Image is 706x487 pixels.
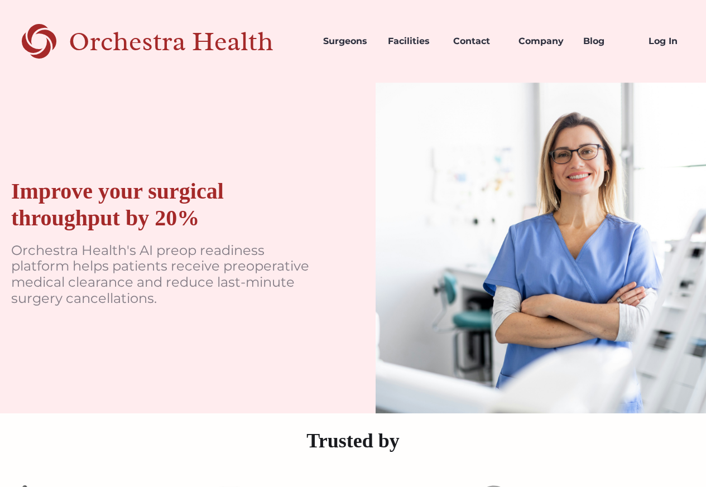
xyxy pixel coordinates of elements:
[69,30,313,53] div: Orchestra Health
[444,22,510,60] a: Contact
[379,22,444,60] a: Facilities
[11,243,320,307] p: Orchestra Health's AI preop readiness platform helps patients receive preoperative medical cleara...
[640,22,705,60] a: Log In
[1,22,313,60] a: home
[574,22,640,60] a: Blog
[314,22,380,60] a: Surgeons
[11,178,320,232] div: Improve your surgical throughput by 20%
[510,22,575,60] a: Company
